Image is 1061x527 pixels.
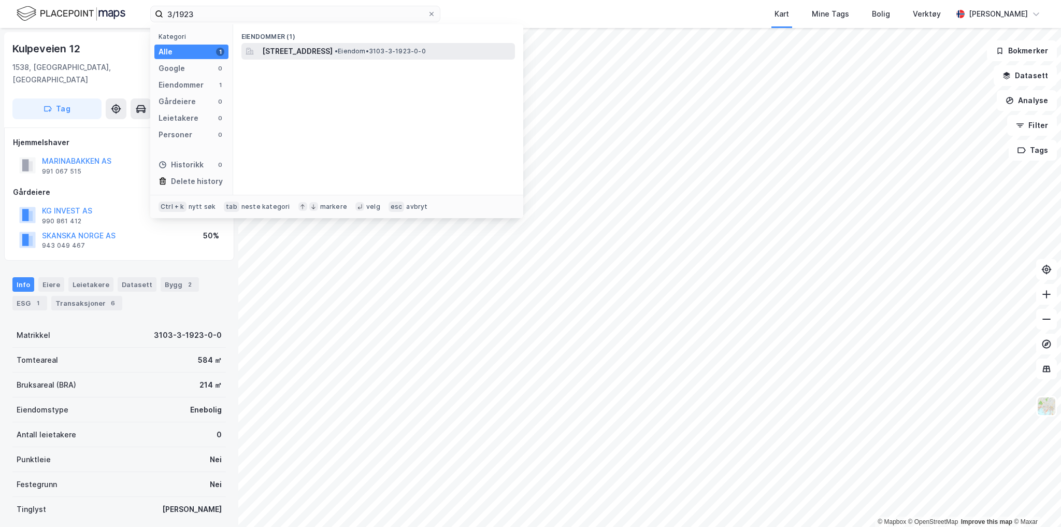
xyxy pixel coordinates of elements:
[217,429,222,441] div: 0
[262,45,333,58] span: [STREET_ADDRESS]
[210,478,222,491] div: Nei
[118,277,156,292] div: Datasett
[203,230,219,242] div: 50%
[154,329,222,341] div: 3103-3-1923-0-0
[159,33,228,40] div: Kategori
[162,503,222,516] div: [PERSON_NAME]
[159,202,187,212] div: Ctrl + k
[1037,396,1056,416] img: Z
[12,296,47,310] div: ESG
[198,354,222,366] div: 584 ㎡
[210,453,222,466] div: Nei
[12,98,102,119] button: Tag
[241,203,290,211] div: neste kategori
[159,46,173,58] div: Alle
[216,81,224,89] div: 1
[908,518,958,525] a: OpenStreetMap
[1009,140,1057,161] button: Tags
[42,241,85,250] div: 943 049 467
[878,518,906,525] a: Mapbox
[389,202,405,212] div: esc
[17,404,68,416] div: Eiendomstype
[42,217,81,225] div: 990 861 412
[33,298,43,308] div: 1
[159,62,185,75] div: Google
[216,161,224,169] div: 0
[320,203,347,211] div: markere
[12,61,179,86] div: 1538, [GEOGRAPHIC_DATA], [GEOGRAPHIC_DATA]
[159,79,204,91] div: Eiendommer
[913,8,941,20] div: Verktøy
[1007,115,1057,136] button: Filter
[216,64,224,73] div: 0
[233,24,523,43] div: Eiendommer (1)
[224,202,239,212] div: tab
[159,112,198,124] div: Leietakere
[1009,477,1061,527] iframe: Chat Widget
[163,6,427,22] input: Søk på adresse, matrikkel, gårdeiere, leietakere eller personer
[17,453,51,466] div: Punktleie
[17,5,125,23] img: logo.f888ab2527a4732fd821a326f86c7f29.svg
[406,203,427,211] div: avbryt
[159,95,196,108] div: Gårdeiere
[12,40,82,57] div: Kulpeveien 12
[969,8,1028,20] div: [PERSON_NAME]
[335,47,426,55] span: Eiendom • 3103-3-1923-0-0
[216,48,224,56] div: 1
[38,277,64,292] div: Eiere
[190,404,222,416] div: Enebolig
[216,114,224,122] div: 0
[68,277,113,292] div: Leietakere
[216,131,224,139] div: 0
[17,329,50,341] div: Matrikkel
[997,90,1057,111] button: Analyse
[775,8,789,20] div: Kart
[171,175,223,188] div: Delete history
[335,47,338,55] span: •
[872,8,890,20] div: Bolig
[199,379,222,391] div: 214 ㎡
[17,429,76,441] div: Antall leietakere
[987,40,1057,61] button: Bokmerker
[17,379,76,391] div: Bruksareal (BRA)
[184,279,195,290] div: 2
[12,277,34,292] div: Info
[17,478,57,491] div: Festegrunn
[366,203,380,211] div: velg
[216,97,224,106] div: 0
[189,203,216,211] div: nytt søk
[994,65,1057,86] button: Datasett
[812,8,849,20] div: Mine Tags
[159,159,204,171] div: Historikk
[13,186,225,198] div: Gårdeiere
[961,518,1012,525] a: Improve this map
[17,354,58,366] div: Tomteareal
[108,298,118,308] div: 6
[51,296,122,310] div: Transaksjoner
[161,277,199,292] div: Bygg
[159,129,192,141] div: Personer
[42,167,81,176] div: 991 067 515
[13,136,225,149] div: Hjemmelshaver
[17,503,46,516] div: Tinglyst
